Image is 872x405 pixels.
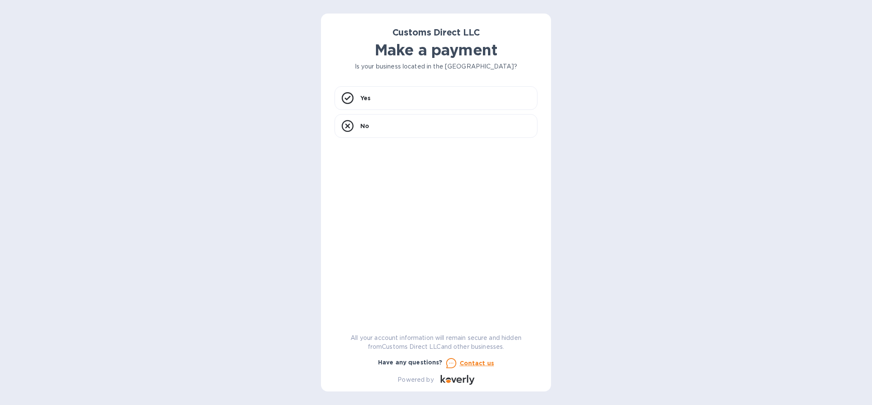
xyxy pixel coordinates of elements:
h1: Make a payment [335,41,537,59]
p: All your account information will remain secure and hidden from Customs Direct LLC and other busi... [335,334,537,351]
u: Contact us [460,360,494,367]
p: Powered by [398,375,433,384]
b: Have any questions? [378,359,443,366]
b: Customs Direct LLC [392,27,480,38]
p: Yes [360,94,370,102]
p: No [360,122,369,130]
p: Is your business located in the [GEOGRAPHIC_DATA]? [335,62,537,71]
